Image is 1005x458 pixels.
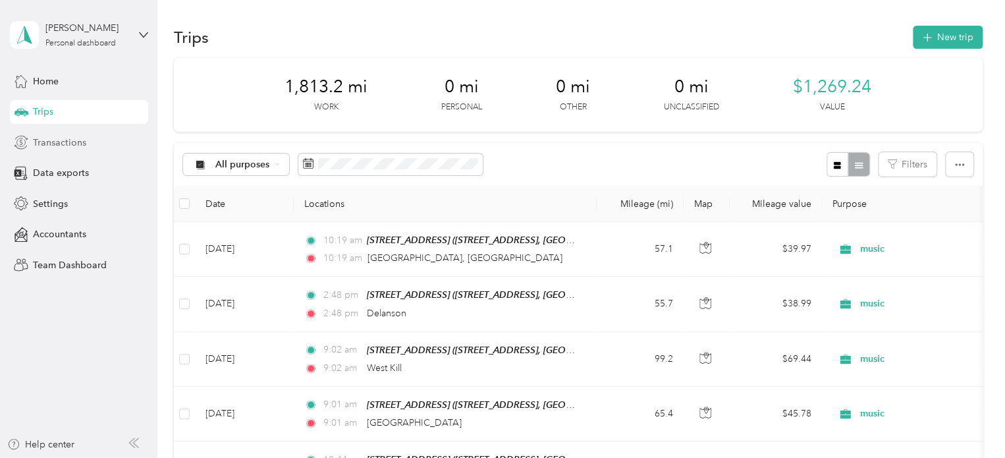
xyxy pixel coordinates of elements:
[323,233,360,248] span: 10:19 am
[45,40,116,47] div: Personal dashboard
[730,277,822,331] td: $38.99
[33,74,59,88] span: Home
[730,222,822,277] td: $39.97
[931,384,1005,458] iframe: Everlance-gr Chat Button Frame
[195,332,294,387] td: [DATE]
[195,277,294,331] td: [DATE]
[323,361,360,376] span: 9:02 am
[367,345,690,356] span: [STREET_ADDRESS] ([STREET_ADDRESS], [GEOGRAPHIC_DATA], [US_STATE])
[820,101,845,113] p: Value
[860,242,981,256] span: music
[7,438,74,451] button: Help center
[323,288,360,302] span: 2:48 pm
[597,387,684,442] td: 65.4
[793,76,871,98] span: $1,269.24
[323,251,362,266] span: 10:19 am
[445,76,479,98] span: 0 mi
[195,222,294,277] td: [DATE]
[556,76,590,98] span: 0 mi
[560,101,587,113] p: Other
[730,186,822,222] th: Mileage value
[323,343,360,357] span: 9:02 am
[367,308,406,319] span: Delanson
[367,362,402,374] span: West Kill
[45,21,128,35] div: [PERSON_NAME]
[860,352,981,366] span: music
[597,222,684,277] td: 57.1
[674,76,709,98] span: 0 mi
[860,407,981,421] span: music
[730,387,822,442] td: $45.78
[195,387,294,442] td: [DATE]
[367,399,690,411] span: [STREET_ADDRESS] ([STREET_ADDRESS], [GEOGRAPHIC_DATA], [US_STATE])
[323,416,360,430] span: 9:01 am
[684,186,730,222] th: Map
[174,30,209,44] h1: Trips
[215,160,270,169] span: All purposes
[33,105,53,119] span: Trips
[367,417,462,428] span: [GEOGRAPHIC_DATA]
[323,397,360,412] span: 9:01 am
[367,235,690,246] span: [STREET_ADDRESS] ([STREET_ADDRESS], [GEOGRAPHIC_DATA], [US_STATE])
[879,152,937,177] button: Filters
[314,101,339,113] p: Work
[597,186,684,222] th: Mileage (mi)
[285,76,367,98] span: 1,813.2 mi
[597,332,684,387] td: 99.2
[33,197,68,211] span: Settings
[33,136,86,150] span: Transactions
[367,289,690,301] span: [STREET_ADDRESS] ([STREET_ADDRESS], [GEOGRAPHIC_DATA], [US_STATE])
[664,101,719,113] p: Unclassified
[860,297,981,311] span: music
[597,277,684,331] td: 55.7
[33,166,89,180] span: Data exports
[294,186,597,222] th: Locations
[33,227,86,241] span: Accountants
[33,258,107,272] span: Team Dashboard
[913,26,983,49] button: New trip
[367,252,562,264] span: [GEOGRAPHIC_DATA], [GEOGRAPHIC_DATA]
[323,306,360,321] span: 2:48 pm
[730,332,822,387] td: $69.44
[195,186,294,222] th: Date
[441,101,482,113] p: Personal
